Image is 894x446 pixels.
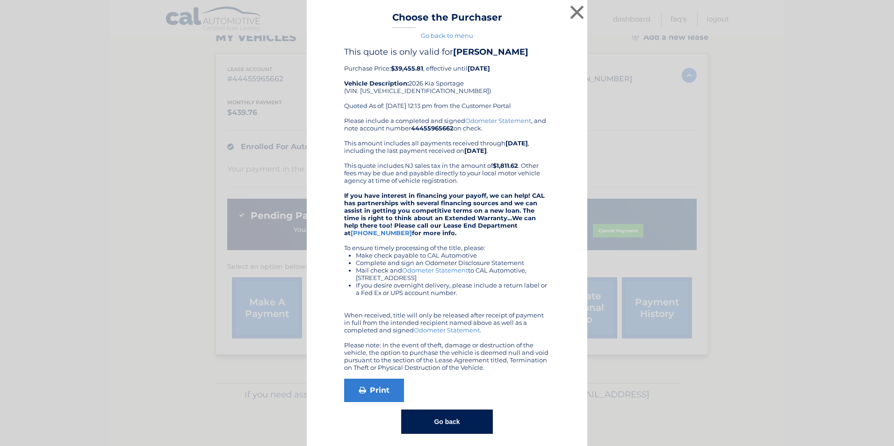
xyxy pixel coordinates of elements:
[344,47,550,117] div: Purchase Price: , effective until 2026 Kia Sportage (VIN: [US_VEHICLE_IDENTIFICATION_NUMBER]) Quo...
[464,147,487,154] b: [DATE]
[414,326,480,334] a: Odometer Statement
[411,124,454,132] b: 44455965662
[505,139,528,147] b: [DATE]
[401,410,492,434] button: Go back
[344,192,545,237] strong: If you have interest in financing your payoff, we can help! CAL has partnerships with several fin...
[344,117,550,371] div: Please include a completed and signed , and note account number on check. This amount includes al...
[402,266,468,274] a: Odometer Statement
[468,65,490,72] b: [DATE]
[356,281,550,296] li: If you desire overnight delivery, please include a return label or a Fed Ex or UPS account number.
[465,117,531,124] a: Odometer Statement
[392,12,502,28] h3: Choose the Purchaser
[356,252,550,259] li: Make check payable to CAL Automotive
[453,47,528,57] b: [PERSON_NAME]
[493,162,518,169] b: $1,811.62
[421,32,473,39] a: Go back to menu
[391,65,423,72] b: $39,455.81
[344,379,404,402] a: Print
[356,259,550,266] li: Complete and sign an Odometer Disclosure Statement
[344,47,550,57] h4: This quote is only valid for
[568,3,586,22] button: ×
[351,229,412,237] a: [PHONE_NUMBER]
[344,79,409,87] strong: Vehicle Description:
[356,266,550,281] li: Mail check and to CAL Automotive, [STREET_ADDRESS]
